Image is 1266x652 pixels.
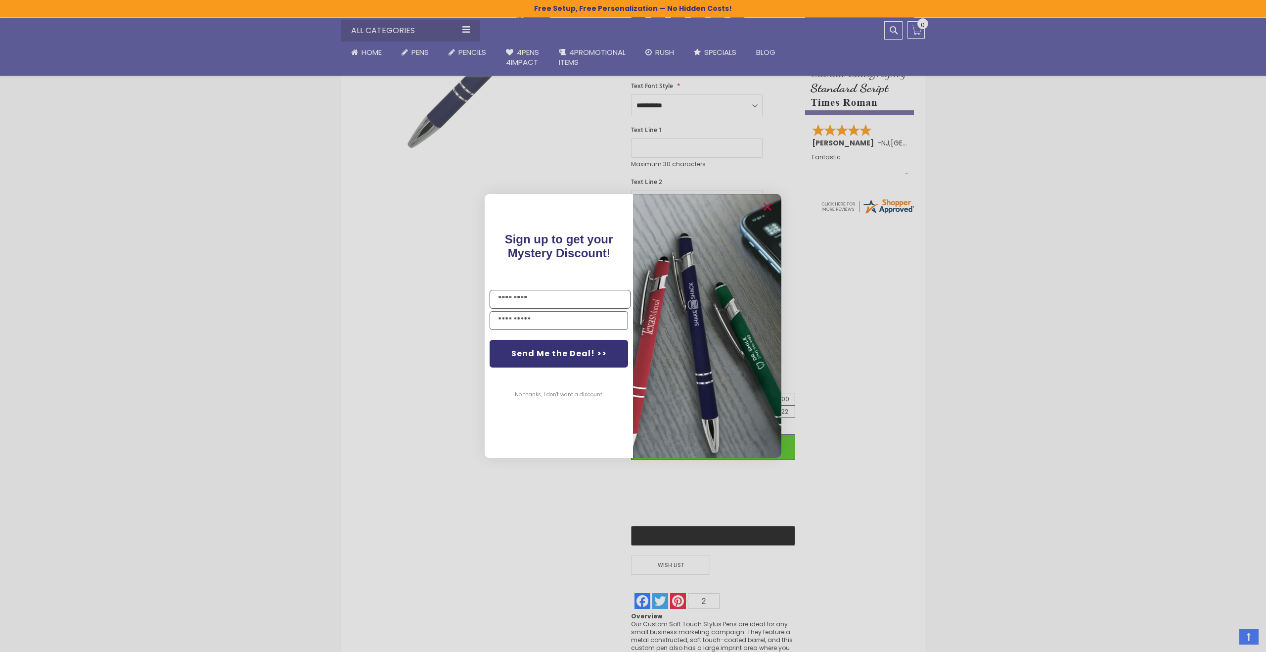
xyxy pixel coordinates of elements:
[633,194,781,458] img: pop-up-image
[760,199,775,215] button: Close dialog
[505,233,613,260] span: Sign up to get your Mystery Discount
[490,340,628,368] button: Send Me the Deal! >>
[510,382,608,407] button: No thanks, I don't want a discount.
[505,233,613,260] span: !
